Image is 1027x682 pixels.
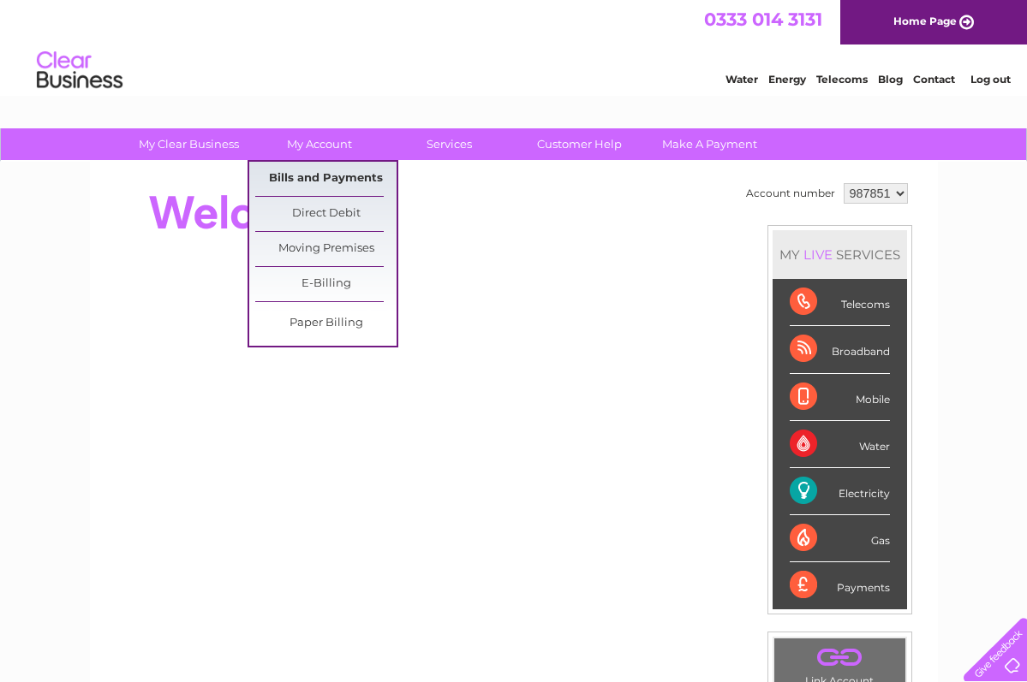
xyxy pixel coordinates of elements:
a: Moving Premises [255,232,397,266]
div: Broadband [790,326,890,373]
div: Gas [790,515,890,562]
a: Contact [913,73,955,86]
div: Clear Business is a trading name of Verastar Limited (registered in [GEOGRAPHIC_DATA] No. 3667643... [110,9,919,83]
img: logo.png [36,44,123,97]
div: Water [790,421,890,468]
a: E-Billing [255,267,397,301]
a: Make A Payment [639,128,780,160]
a: Paper Billing [255,306,397,341]
div: LIVE [800,246,836,263]
a: My Clear Business [118,128,260,160]
a: 0333 014 3131 [704,9,822,30]
a: My Account [248,128,390,160]
a: Customer Help [509,128,650,160]
a: . [779,643,901,673]
div: Electricity [790,468,890,515]
div: Telecoms [790,279,890,326]
a: Log out [970,73,1011,86]
div: Payments [790,562,890,608]
div: Mobile [790,374,890,421]
a: Telecoms [816,73,868,86]
td: Account number [742,179,839,208]
a: Bills and Payments [255,162,397,196]
a: Energy [768,73,806,86]
a: Direct Debit [255,197,397,231]
div: MY SERVICES [773,230,907,279]
a: Water [725,73,758,86]
a: Services [379,128,520,160]
a: Blog [878,73,903,86]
